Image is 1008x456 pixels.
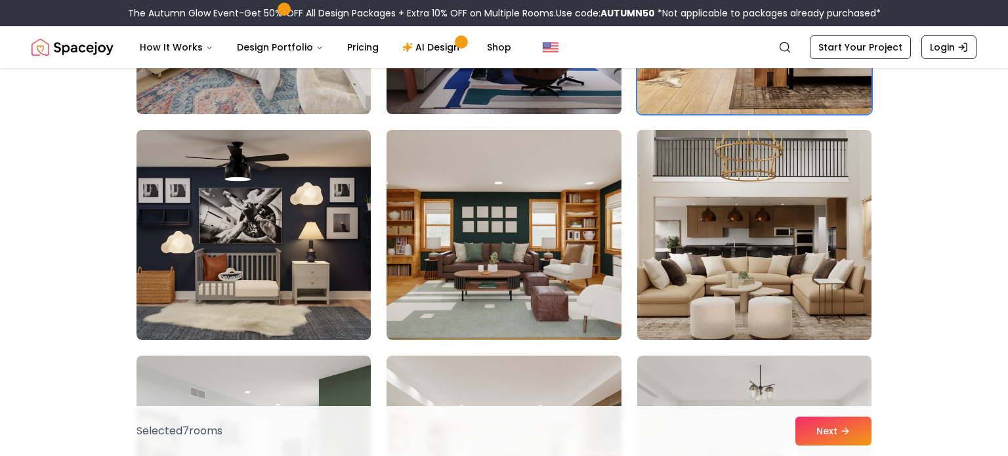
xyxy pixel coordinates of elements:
[476,34,522,60] a: Shop
[31,34,114,60] a: Spacejoy
[136,423,222,439] p: Selected 7 room s
[655,7,881,20] span: *Not applicable to packages already purchased*
[136,130,371,340] img: Room room-52
[128,7,881,20] div: The Autumn Glow Event-Get 50% OFF All Design Packages + Extra 10% OFF on Multiple Rooms.
[600,7,655,20] b: AUTUMN50
[129,34,224,60] button: How It Works
[921,35,976,59] a: Login
[337,34,389,60] a: Pricing
[31,34,114,60] img: Spacejoy Logo
[31,26,976,68] nav: Global
[392,34,474,60] a: AI Design
[795,417,871,446] button: Next
[129,34,522,60] nav: Main
[810,35,911,59] a: Start Your Project
[631,125,877,345] img: Room room-54
[543,39,558,55] img: United States
[387,130,621,340] img: Room room-53
[226,34,334,60] button: Design Portfolio
[556,7,655,20] span: Use code:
